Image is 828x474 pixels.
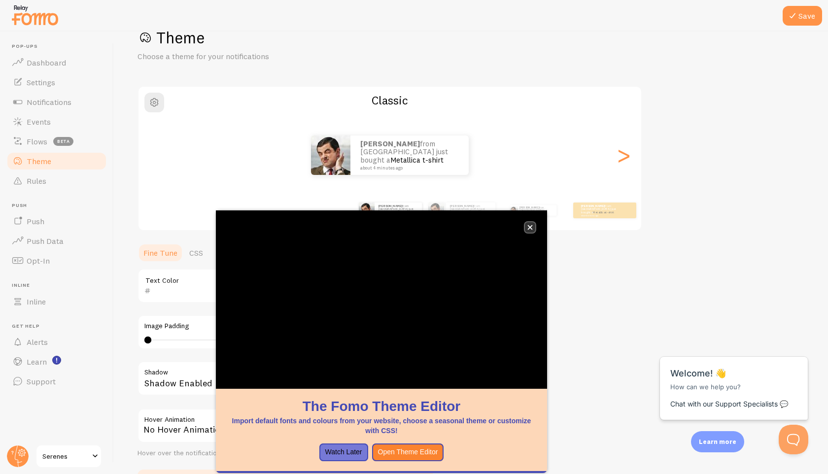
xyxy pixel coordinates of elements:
[12,323,107,330] span: Get Help
[27,136,47,146] span: Flows
[6,352,107,372] a: Learn
[27,376,56,386] span: Support
[691,431,744,452] div: Learn more
[27,176,46,186] span: Rules
[311,135,350,175] img: Fomo
[228,397,535,416] h1: The Fomo Theme Editor
[6,372,107,391] a: Support
[6,112,107,132] a: Events
[525,222,535,233] button: close,
[6,251,107,271] a: Opt-In
[42,450,89,462] span: Serenes
[12,43,107,50] span: Pop-ups
[379,204,402,208] strong: [PERSON_NAME]
[138,28,804,48] h1: Theme
[360,166,456,170] small: about 4 minutes ago
[27,297,46,306] span: Inline
[6,132,107,151] a: Flows beta
[27,357,47,367] span: Learn
[216,210,547,473] div: The Fomo Theme EditorImport default fonts and colours from your website, choose a seasonal theme ...
[428,203,444,218] img: Fomo
[6,292,107,311] a: Inline
[27,337,48,347] span: Alerts
[228,416,535,436] p: Import default fonts and colours from your website, choose a seasonal theme or customize with CSS!
[27,97,71,107] span: Notifications
[779,425,808,454] iframe: Help Scout Beacon - Open
[27,156,51,166] span: Theme
[360,139,420,148] strong: [PERSON_NAME]
[359,203,375,218] img: Fomo
[519,206,539,209] strong: [PERSON_NAME]
[27,256,50,266] span: Opt-In
[593,210,614,214] a: Metallica t-shirt
[581,204,621,216] p: from [GEOGRAPHIC_DATA] just bought a
[581,204,605,208] strong: [PERSON_NAME]
[581,214,620,216] small: about 4 minutes ago
[6,72,107,92] a: Settings
[319,443,368,461] button: Watch Later
[52,356,61,365] svg: <p>Watch New Feature Tutorials!</p>
[27,216,44,226] span: Push
[138,408,433,443] div: No Hover Animation
[12,282,107,289] span: Inline
[27,236,64,246] span: Push Data
[27,117,51,127] span: Events
[138,449,433,458] div: Hover over the notification for preview
[27,58,66,68] span: Dashboard
[138,51,374,62] p: Choose a theme for your notifications
[450,204,491,216] p: from [GEOGRAPHIC_DATA] just bought a
[12,203,107,209] span: Push
[360,140,459,170] p: from [GEOGRAPHIC_DATA] just bought a
[10,2,60,28] img: fomo-relay-logo-orange.svg
[699,437,736,446] p: Learn more
[6,211,107,231] a: Push
[379,204,418,216] p: from [GEOGRAPHIC_DATA] just bought a
[450,204,474,208] strong: [PERSON_NAME]
[35,444,102,468] a: Serenes
[6,171,107,191] a: Rules
[27,77,55,87] span: Settings
[390,155,444,165] a: Metallica t-shirt
[138,243,183,263] a: Fine Tune
[6,53,107,72] a: Dashboard
[183,243,209,263] a: CSS
[510,206,517,214] img: Fomo
[6,151,107,171] a: Theme
[138,361,433,397] div: Shadow Enabled
[618,120,629,191] div: Next slide
[53,137,73,146] span: beta
[6,92,107,112] a: Notifications
[144,322,426,331] label: Image Padding
[6,231,107,251] a: Push Data
[655,332,814,425] iframe: Help Scout Beacon - Messages and Notifications
[372,443,444,461] button: Open Theme Editor
[6,332,107,352] a: Alerts
[138,93,641,108] h2: Classic
[519,205,552,216] p: from [GEOGRAPHIC_DATA] just bought a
